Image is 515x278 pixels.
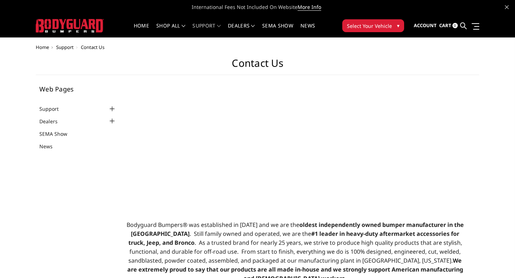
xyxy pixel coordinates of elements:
a: shop all [156,23,185,37]
a: Home [36,44,49,50]
span: Select Your Vehicle [347,22,392,30]
button: Select Your Vehicle [342,19,404,32]
span: Contact Us [81,44,104,50]
span: 0 [452,23,458,28]
a: News [300,23,315,37]
a: Support [56,44,74,50]
span: Cart [439,22,451,29]
a: SEMA Show [262,23,293,37]
iframe: Chat Widget [479,244,515,278]
a: Dealers [39,118,67,125]
a: Account [414,16,437,35]
a: SEMA Show [39,130,76,138]
a: More Info [298,4,321,11]
a: Support [39,105,68,113]
span: Account [414,22,437,29]
a: Home [134,23,149,37]
strong: #1 leader in heavy-duty aftermarket accessories for truck, Jeep, and Bronco [128,230,460,247]
a: Cart 0 [439,16,458,35]
h1: Contact Us [36,57,479,75]
h5: Web Pages [39,86,117,92]
a: Support [192,23,221,37]
a: Dealers [228,23,255,37]
a: News [39,143,62,150]
strong: oldest independently owned bumper manufacturer in the [GEOGRAPHIC_DATA] [131,221,464,238]
span: ▾ [397,22,399,29]
img: BODYGUARD BUMPERS [36,19,104,32]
